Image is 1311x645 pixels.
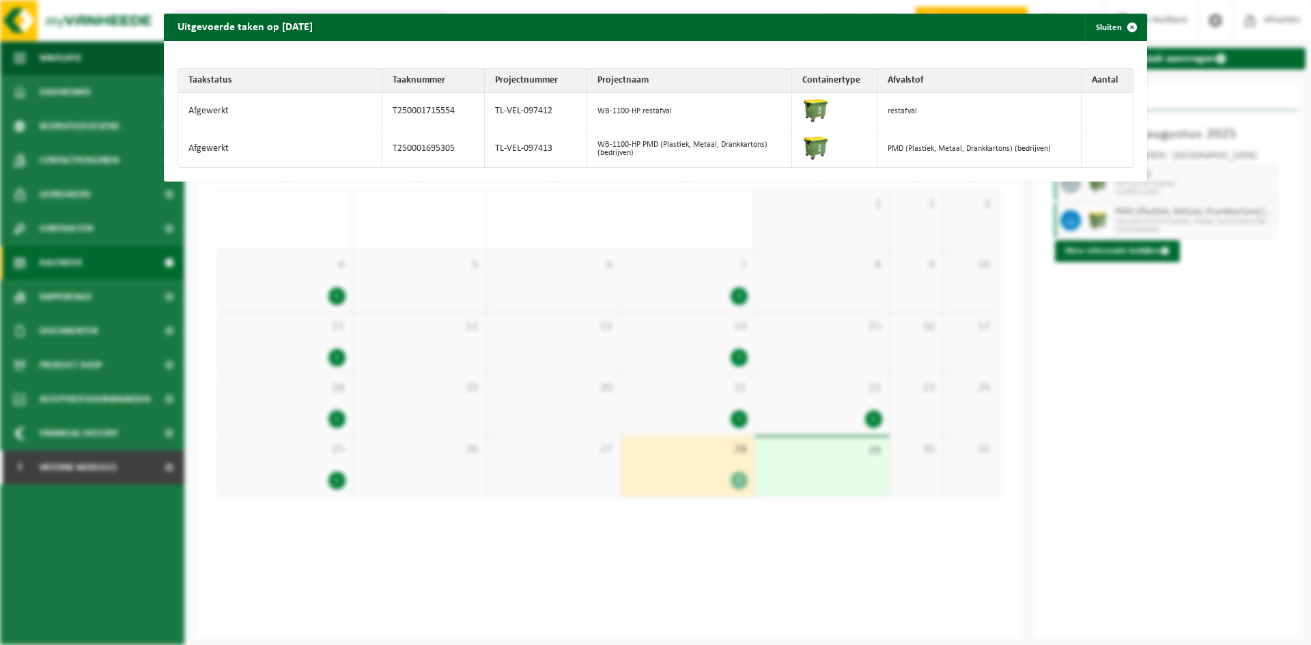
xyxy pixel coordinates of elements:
[587,69,791,93] th: Projectnaam
[178,93,382,130] td: Afgewerkt
[792,69,877,93] th: Containertype
[877,130,1082,167] td: PMD (Plastiek, Metaal, Drankkartons) (bedrijven)
[877,93,1082,130] td: restafval
[877,69,1082,93] th: Afvalstof
[382,130,485,167] td: T250001695305
[1085,14,1146,41] button: Sluiten
[485,130,587,167] td: TL-VEL-097413
[485,69,587,93] th: Projectnummer
[382,69,485,93] th: Taaknummer
[802,134,830,161] img: WB-1100-HPE-GN-50
[485,93,587,130] td: TL-VEL-097412
[382,93,485,130] td: T250001715554
[802,96,830,124] img: WB-1100-HPE-GN-50
[587,93,791,130] td: WB-1100-HP restafval
[587,130,791,167] td: WB-1100-HP PMD (Plastiek, Metaal, Drankkartons) (bedrijven)
[178,130,382,167] td: Afgewerkt
[178,69,382,93] th: Taakstatus
[1082,69,1133,93] th: Aantal
[164,14,326,40] h2: Uitgevoerde taken op [DATE]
